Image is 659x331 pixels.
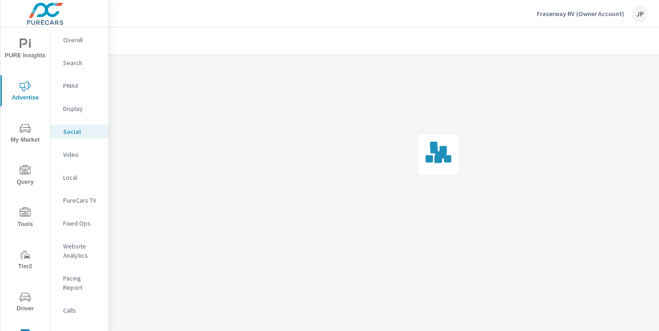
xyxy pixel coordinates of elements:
[3,39,47,61] span: PURE Insights
[50,239,108,262] div: Website Analytics
[63,58,101,67] p: Search
[50,271,108,294] div: Pacing Report
[63,127,101,136] p: Social
[3,249,47,272] span: Tier2
[3,207,47,230] span: Tools
[63,219,101,228] p: Fixed Ops
[50,102,108,116] div: Display
[3,165,47,188] span: Query
[50,193,108,207] div: PureCars TV
[50,33,108,47] div: Overall
[63,306,101,315] p: Calls
[63,150,101,159] p: Video
[50,171,108,184] div: Local
[63,196,101,205] p: PureCars TV
[63,104,101,113] p: Display
[50,148,108,161] div: Video
[537,10,624,18] p: Fraserway RV (Owner Account)
[50,303,108,317] div: Calls
[63,81,101,90] p: PMAX
[63,242,101,260] p: Website Analytics
[63,173,101,182] p: Local
[3,292,47,314] span: Driver
[632,6,648,22] div: JP
[50,56,108,70] div: Search
[3,123,47,145] span: My Market
[63,274,101,292] p: Pacing Report
[3,81,47,103] span: Advertise
[50,216,108,230] div: Fixed Ops
[50,79,108,93] div: PMAX
[50,125,108,138] div: Social
[63,35,101,44] p: Overall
